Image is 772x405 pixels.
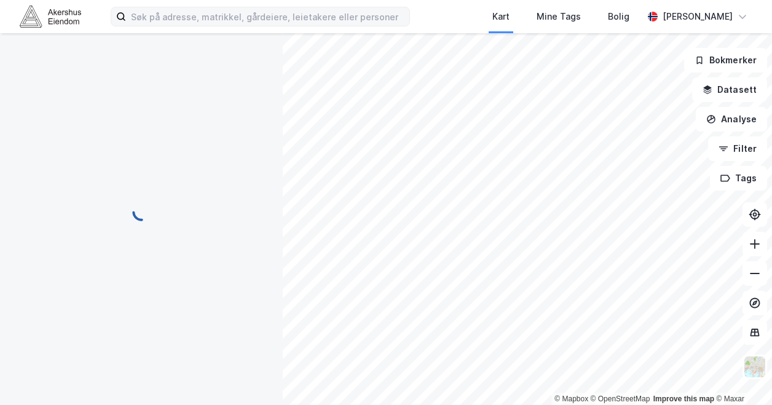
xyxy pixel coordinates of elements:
a: OpenStreetMap [591,395,650,403]
iframe: Chat Widget [711,346,772,405]
div: Kart [492,9,510,24]
button: Bokmerker [684,48,767,73]
div: Mine Tags [537,9,581,24]
a: Improve this map [653,395,714,403]
input: Søk på adresse, matrikkel, gårdeiere, leietakere eller personer [126,7,409,26]
img: spinner.a6d8c91a73a9ac5275cf975e30b51cfb.svg [132,202,151,222]
img: akershus-eiendom-logo.9091f326c980b4bce74ccdd9f866810c.svg [20,6,81,27]
div: Kontrollprogram for chat [711,346,772,405]
a: Mapbox [554,395,588,403]
button: Filter [708,136,767,161]
button: Tags [710,166,767,191]
div: Bolig [608,9,629,24]
button: Analyse [696,107,767,132]
button: Datasett [692,77,767,102]
div: [PERSON_NAME] [663,9,733,24]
